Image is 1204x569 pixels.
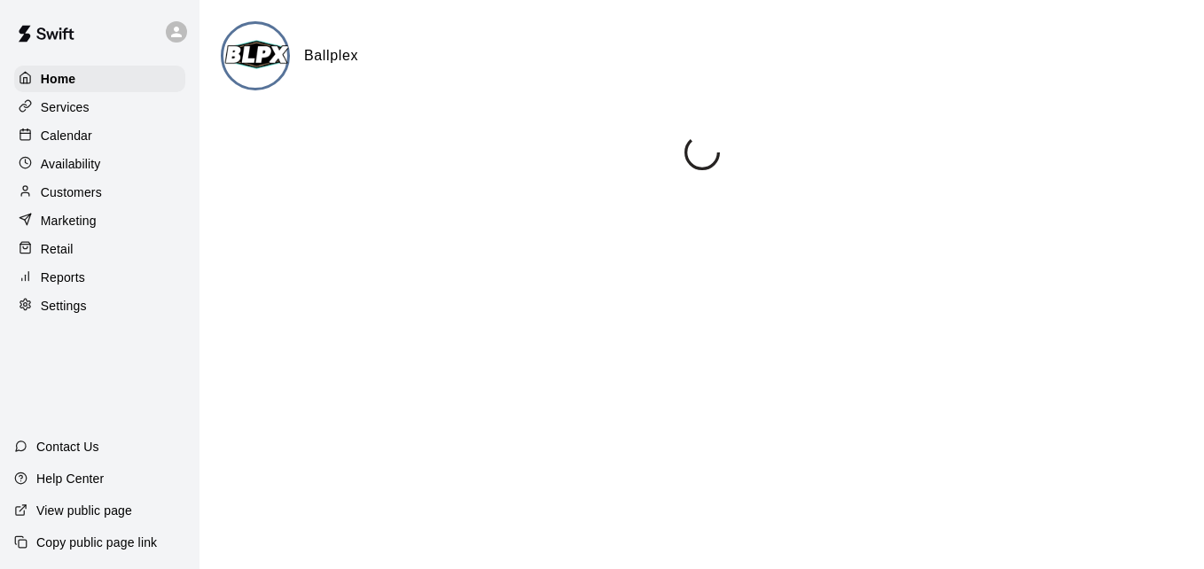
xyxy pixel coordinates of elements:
[41,240,74,258] p: Retail
[14,179,185,206] a: Customers
[41,297,87,315] p: Settings
[41,212,97,230] p: Marketing
[36,438,99,456] p: Contact Us
[14,66,185,92] a: Home
[14,94,185,121] a: Services
[36,502,132,519] p: View public page
[36,470,104,487] p: Help Center
[41,183,102,201] p: Customers
[304,44,358,67] h6: Ballplex
[14,122,185,149] a: Calendar
[41,155,101,173] p: Availability
[14,207,185,234] a: Marketing
[14,236,185,262] a: Retail
[223,24,290,90] img: Ballplex logo
[14,264,185,291] a: Reports
[41,70,76,88] p: Home
[41,98,90,116] p: Services
[41,269,85,286] p: Reports
[36,534,157,551] p: Copy public page link
[41,127,92,144] p: Calendar
[14,292,185,319] a: Settings
[14,151,185,177] a: Availability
